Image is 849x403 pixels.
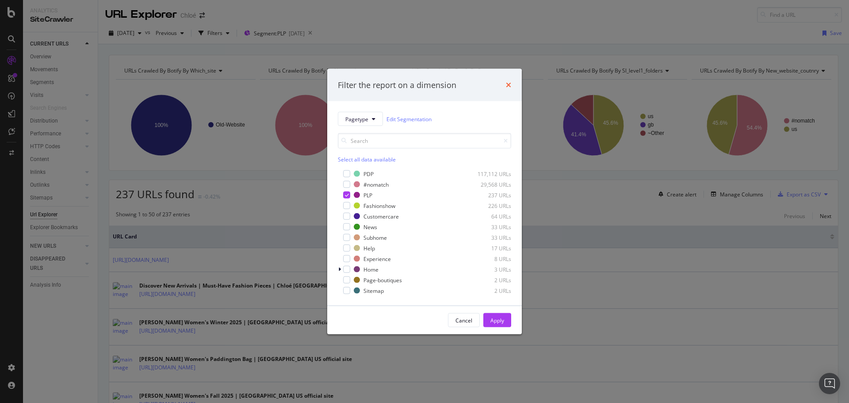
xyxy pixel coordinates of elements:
a: Edit Segmentation [386,114,432,123]
input: Search [338,133,511,149]
div: Page-boutiques [363,276,402,284]
div: Subhome [363,234,387,241]
button: Apply [483,313,511,327]
button: Pagetype [338,112,383,126]
div: times [506,79,511,91]
div: Apply [490,316,504,324]
div: #nomatch [363,180,389,188]
div: News [363,223,377,230]
div: Home [363,265,379,273]
div: 29,568 URLs [468,180,511,188]
div: 226 URLs [468,202,511,209]
div: 117,112 URLs [468,170,511,177]
div: 8 URLs [468,255,511,262]
div: modal [327,69,522,334]
span: Pagetype [345,115,368,123]
div: Open Intercom Messenger [819,373,840,394]
div: Fashionshow [363,202,395,209]
div: 33 URLs [468,234,511,241]
div: Filter the report on a dimension [338,79,456,91]
div: 2 URLs [468,287,511,294]
div: 3 URLs [468,265,511,273]
div: Sitemap [363,287,384,294]
div: 64 URLs [468,212,511,220]
div: Select all data available [338,156,511,163]
div: Help [363,244,375,252]
div: PDP [363,170,374,177]
div: Experience [363,255,391,262]
div: Customercare [363,212,399,220]
button: Cancel [448,313,480,327]
div: PLP [363,191,372,199]
div: 2 URLs [468,276,511,284]
div: 237 URLs [468,191,511,199]
div: 33 URLs [468,223,511,230]
div: 17 URLs [468,244,511,252]
div: Cancel [455,316,472,324]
